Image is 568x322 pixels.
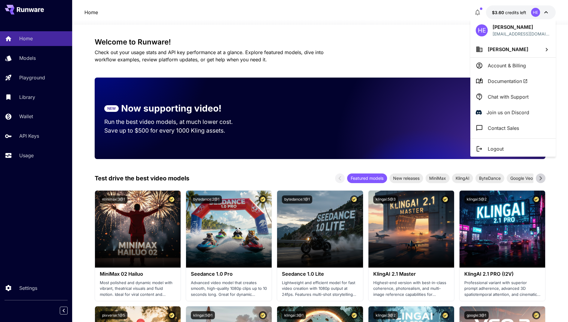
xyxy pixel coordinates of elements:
p: Join us on Discord [487,109,529,116]
span: Documentation [488,78,528,85]
div: HE [476,24,488,36]
button: [PERSON_NAME] [470,41,556,57]
iframe: Chat Widget [538,293,568,322]
p: Chat with Support [488,93,529,100]
p: Contact Sales [488,124,519,132]
div: harrythentrepreneur@gmail.com [493,31,550,37]
p: Account & Billing [488,62,526,69]
span: [PERSON_NAME] [488,46,528,52]
p: [EMAIL_ADDRESS][DOMAIN_NAME] [493,31,550,37]
p: Logout [488,145,504,152]
p: [PERSON_NAME] [493,23,550,31]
